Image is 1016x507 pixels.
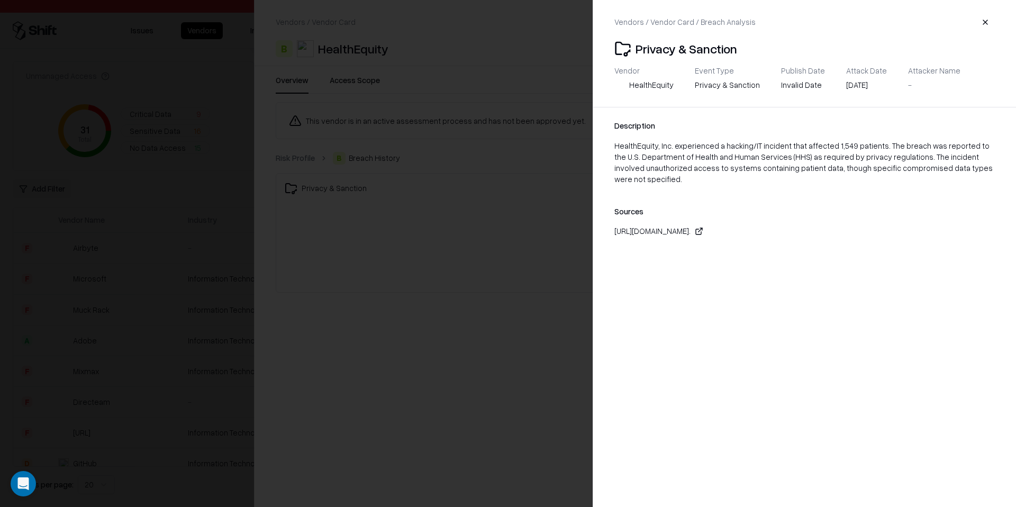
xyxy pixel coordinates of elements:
div: Event Type [695,66,760,75]
div: Attacker Name [908,66,960,75]
img: HealthEquity [614,80,625,90]
div: Sources [614,206,995,217]
div: Publish Date [781,66,825,75]
div: HealthEquity, Inc. experienced a hacking/IT incident that affected 1,549 patients. The breach was... [614,140,995,185]
a: [URL][DOMAIN_NAME]. [614,225,995,237]
div: Privacy & Sanction [695,79,760,94]
div: [DATE] [846,79,887,90]
div: Privacy & Sanction [614,40,995,57]
div: Attack Date [846,66,887,75]
div: Vendor [614,66,674,75]
div: HealthEquity [629,79,674,90]
div: Invalid Date [781,79,825,90]
div: Description [614,120,995,131]
div: [URL][DOMAIN_NAME]. [614,225,691,237]
div: - [908,79,960,90]
div: Vendors / Vendor Card / Breach Analysis [614,16,756,28]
